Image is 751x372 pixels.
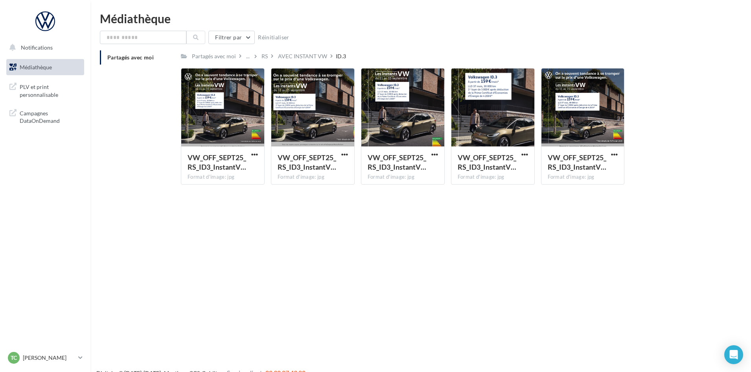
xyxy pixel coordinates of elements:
[11,354,17,362] span: TC
[724,345,743,364] div: Open Intercom Messenger
[278,52,327,60] div: AVEC INSTANT VW
[245,51,251,62] div: ...
[192,52,236,60] div: Partagés avec moi
[20,81,81,98] span: PLV et print personnalisable
[458,174,528,181] div: Format d'image: jpg
[368,174,438,181] div: Format d'image: jpg
[21,44,53,51] span: Notifications
[23,354,75,362] p: [PERSON_NAME]
[261,52,268,60] div: RS
[5,105,86,128] a: Campagnes DataOnDemand
[20,64,52,70] span: Médiathèque
[107,54,154,61] span: Partagés avec moi
[5,59,86,76] a: Médiathèque
[458,153,516,171] span: VW_OFF_SEPT25_RS_ID3_InstantVW_STORY
[548,174,618,181] div: Format d'image: jpg
[278,174,348,181] div: Format d'image: jpg
[20,108,81,125] span: Campagnes DataOnDemand
[5,39,83,56] button: Notifications
[255,33,293,42] button: Réinitialiser
[5,78,86,102] a: PLV et print personnalisable
[188,153,246,171] span: VW_OFF_SEPT25_RS_ID3_InstantVW_CARRE
[368,153,426,171] span: VW_OFF_SEPT25_RS_ID3_InstantVW_INSTAGRAM
[6,350,84,365] a: TC [PERSON_NAME]
[278,153,336,171] span: VW_OFF_SEPT25_RS_ID3_InstantVW_GMB
[208,31,255,44] button: Filtrer par
[336,52,346,60] div: ID.3
[100,13,742,24] div: Médiathèque
[188,174,258,181] div: Format d'image: jpg
[548,153,606,171] span: VW_OFF_SEPT25_RS_ID3_InstantVW_GMB_720x720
